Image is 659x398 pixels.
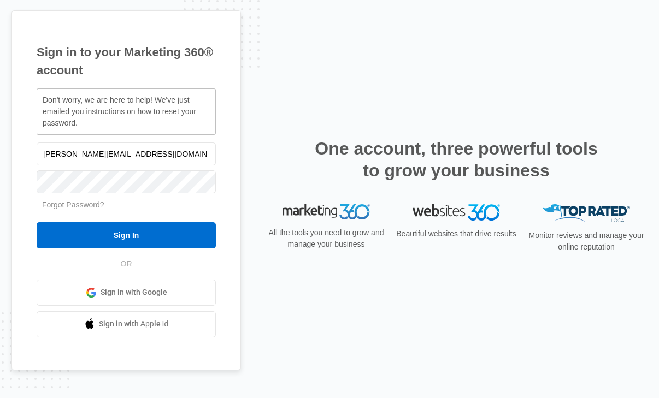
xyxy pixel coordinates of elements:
[395,228,517,240] p: Beautiful websites that drive results
[37,311,216,337] a: Sign in with Apple Id
[37,142,216,165] input: Email
[265,227,387,250] p: All the tools you need to grow and manage your business
[543,204,630,222] img: Top Rated Local
[283,204,370,219] img: Marketing 360
[99,318,169,330] span: Sign in with Apple Id
[37,43,216,79] h1: Sign in to your Marketing 360® account
[311,138,601,181] h2: One account, three powerful tools to grow your business
[37,280,216,306] a: Sign in with Google
[101,287,167,298] span: Sign in with Google
[42,200,104,209] a: Forgot Password?
[525,230,648,253] p: Monitor reviews and manage your online reputation
[37,222,216,248] input: Sign In
[113,258,140,270] span: OR
[43,96,196,127] span: Don't worry, we are here to help! We've just emailed you instructions on how to reset your password.
[413,204,500,220] img: Websites 360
